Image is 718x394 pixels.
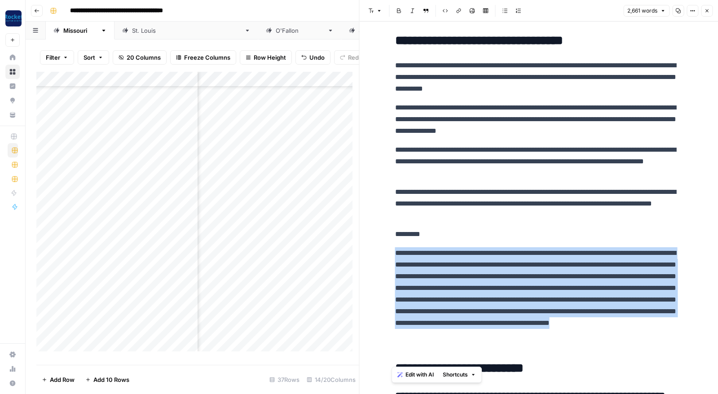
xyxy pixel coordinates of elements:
[627,7,657,15] span: 2,661 words
[276,26,324,35] div: [PERSON_NAME]
[334,50,368,65] button: Redo
[184,53,230,62] span: Freeze Columns
[132,26,241,35] div: [GEOGRAPHIC_DATA][PERSON_NAME]
[63,26,97,35] div: [US_STATE]
[303,372,359,387] div: 14/20 Columns
[5,108,20,122] a: Your Data
[84,53,95,62] span: Sort
[50,375,75,384] span: Add Row
[266,372,303,387] div: 37 Rows
[394,369,437,381] button: Edit with AI
[443,371,468,379] span: Shortcuts
[36,372,80,387] button: Add Row
[5,7,20,30] button: Workspace: Rocket Pilots
[258,22,341,39] a: [PERSON_NAME]
[170,50,236,65] button: Freeze Columns
[439,369,480,381] button: Shortcuts
[295,50,330,65] button: Undo
[5,376,20,390] button: Help + Support
[80,372,135,387] button: Add 10 Rows
[309,53,325,62] span: Undo
[5,10,22,26] img: Rocket Pilots Logo
[5,93,20,108] a: Opportunities
[5,50,20,65] a: Home
[93,375,129,384] span: Add 10 Rows
[240,50,292,65] button: Row Height
[348,53,362,62] span: Redo
[405,371,434,379] span: Edit with AI
[115,22,258,39] a: [GEOGRAPHIC_DATA][PERSON_NAME]
[5,65,20,79] a: Browse
[623,5,670,17] button: 2,661 words
[40,50,74,65] button: Filter
[113,50,167,65] button: 20 Columns
[78,50,109,65] button: Sort
[5,347,20,362] a: Settings
[46,53,60,62] span: Filter
[341,22,437,39] a: [GEOGRAPHIC_DATA]
[46,22,115,39] a: [US_STATE]
[254,53,286,62] span: Row Height
[5,362,20,376] a: Usage
[5,79,20,93] a: Insights
[127,53,161,62] span: 20 Columns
